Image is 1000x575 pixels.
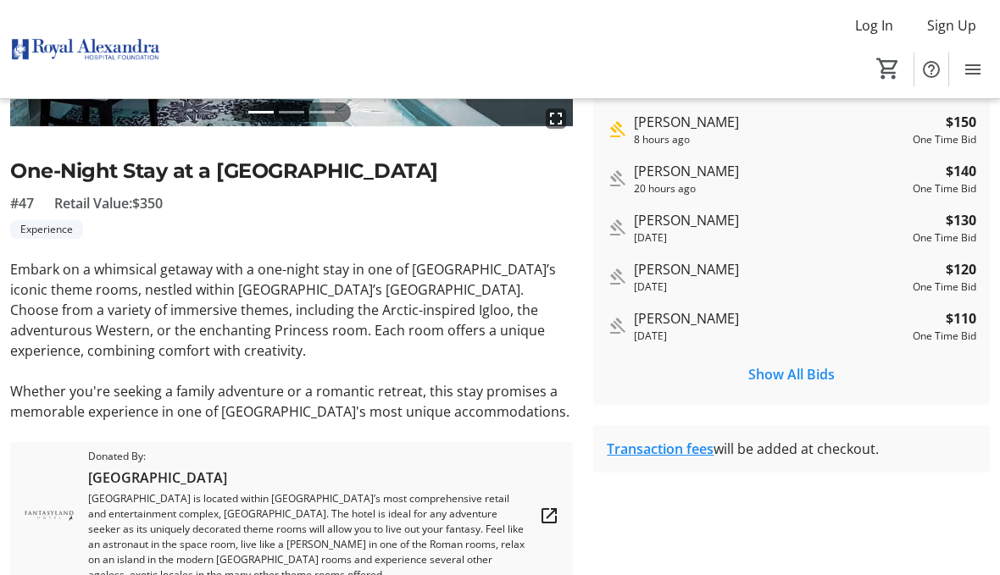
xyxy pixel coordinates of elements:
div: [DATE] [634,329,906,344]
div: One Time Bid [913,132,976,147]
p: Whether you're seeking a family adventure or a romantic retreat, this stay promises a memorable e... [10,381,573,422]
div: One Time Bid [913,181,976,196]
strong: $150 [946,112,976,132]
div: [PERSON_NAME] [634,308,906,329]
div: One Time Bid [913,279,976,295]
span: Donated By: [88,449,525,464]
strong: $120 [946,259,976,279]
button: Help [914,53,948,86]
button: Show All Bids [607,357,976,391]
div: [PERSON_NAME] [634,259,906,279]
button: Cart [873,53,903,84]
div: will be added at checkout. [607,439,976,459]
div: [PERSON_NAME] [634,112,906,132]
div: [PERSON_NAME] [634,161,906,181]
button: Menu [956,53,990,86]
mat-icon: Outbid [607,267,627,287]
div: One Time Bid [913,329,976,344]
span: Sign Up [927,15,976,36]
mat-icon: Outbid [607,169,627,189]
h2: One-Night Stay at a [GEOGRAPHIC_DATA] [10,156,573,186]
mat-icon: Highest bid [607,119,627,140]
span: Show All Bids [748,364,835,384]
mat-icon: Outbid [607,218,627,238]
mat-icon: fullscreen [546,108,566,129]
div: 20 hours ago [634,181,906,196]
p: Embark on a whimsical getaway with a one-night stay in one of [GEOGRAPHIC_DATA]’s iconic theme ro... [10,259,573,361]
span: Log In [855,15,893,36]
strong: $140 [946,161,976,181]
span: #47 [10,193,34,213]
strong: $110 [946,308,976,329]
div: [DATE] [634,230,906,246]
div: One Time Bid [913,230,976,246]
strong: $130 [946,210,976,230]
a: Transaction fees [607,440,714,458]
img: Royal Alexandra Hospital Foundation's Logo [10,7,161,91]
img: Fantasyland Hotel [24,490,75,541]
div: 8 hours ago [634,132,906,147]
button: Sign Up [914,12,990,39]
span: [GEOGRAPHIC_DATA] [88,467,525,488]
div: [DATE] [634,279,906,295]
button: Log In [842,12,907,39]
div: [PERSON_NAME] [634,210,906,230]
span: Retail Value: $350 [54,193,163,213]
tr-label-badge: Experience [10,220,83,239]
mat-icon: Outbid [607,316,627,336]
